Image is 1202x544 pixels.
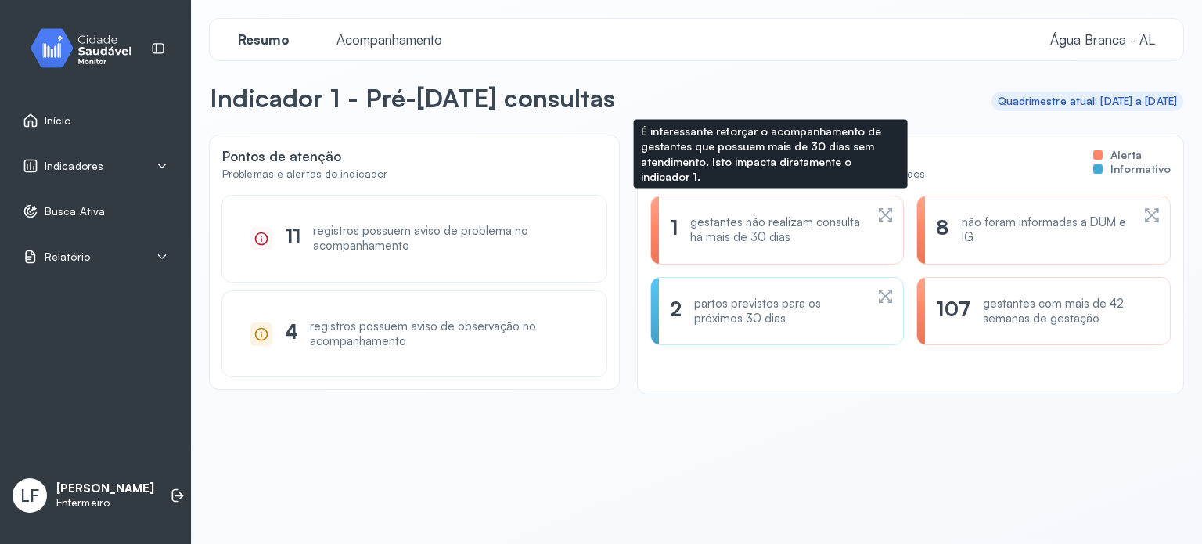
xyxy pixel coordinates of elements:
[56,496,154,510] p: Enfermeiro
[210,82,615,113] p: Indicador 1 - Pré-[DATE] consultas
[313,224,578,254] div: registros possuem aviso de problema no acompanhamento
[650,148,925,164] div: Resumo dos indivíduos
[222,148,606,196] div: Pontos de atenção
[285,224,300,254] div: 11
[229,31,299,48] span: Resumo
[998,95,1178,108] div: Quadrimestre atual: [DATE] a [DATE]
[20,485,39,506] span: LF
[23,204,168,219] a: Busca Ativa
[45,205,105,218] span: Busca Ativa
[321,32,458,48] a: Acompanhamento
[327,31,452,48] span: Acompanhamento
[285,319,297,349] div: 4
[45,114,71,128] span: Início
[650,168,925,181] div: Informações gerais sobre os indivíduos acompanhados
[1110,148,1142,162] span: Alerta
[962,215,1132,245] div: não foram informadas a DUM e IG
[670,297,682,326] div: 2
[45,160,103,173] span: Indicadores
[983,297,1151,326] div: gestantes com mais de 42 semanas de gestação
[650,148,1171,196] div: Resumo dos indivíduos
[23,113,168,128] a: Início
[936,297,970,326] div: 107
[222,148,387,164] div: Pontos de atenção
[56,481,154,496] p: [PERSON_NAME]
[310,319,578,349] div: registros possuem aviso de observação no acompanhamento
[694,297,865,326] div: partos previstos para os próximos 30 dias
[1110,162,1171,176] span: Informativo
[45,250,90,264] span: Relatório
[222,32,305,48] a: Resumo
[16,25,157,71] img: monitor.svg
[222,168,387,181] div: Problemas e alertas do indicador
[690,215,865,245] div: gestantes não realizam consulta há mais de 30 dias
[1050,31,1155,48] span: Água Branca - AL
[670,215,678,245] div: 1
[936,215,948,245] div: 8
